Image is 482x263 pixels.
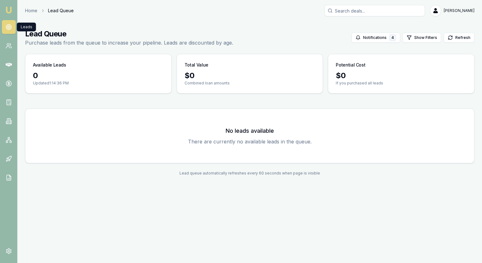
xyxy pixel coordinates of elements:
[403,33,441,43] button: Show Filters
[17,23,36,31] div: Leads
[444,8,474,13] span: [PERSON_NAME]
[25,171,474,176] div: Lead queue automatically refreshes every 60 seconds when page is visible
[324,5,425,16] input: Search deals
[33,126,467,135] h3: No leads available
[25,8,74,14] nav: breadcrumb
[185,71,315,81] div: $ 0
[25,8,37,14] a: Home
[5,6,13,14] img: emu-icon-u.png
[25,29,233,39] h1: Lead Queue
[389,34,396,41] div: 4
[25,39,233,46] p: Purchase leads from the queue to increase your pipeline. Leads are discounted by age.
[33,71,164,81] div: 0
[336,62,365,68] h3: Potential Cost
[336,71,467,81] div: $ 0
[351,33,400,43] button: Notifications4
[444,33,474,43] button: Refresh
[33,62,66,68] h3: Available Leads
[185,81,315,86] p: Combined loan amounts
[33,138,467,145] p: There are currently no available leads in the queue.
[336,81,467,86] p: If you purchased all leads
[185,62,208,68] h3: Total Value
[33,81,164,86] p: Updated 1:14:36 PM
[48,8,74,14] span: Lead Queue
